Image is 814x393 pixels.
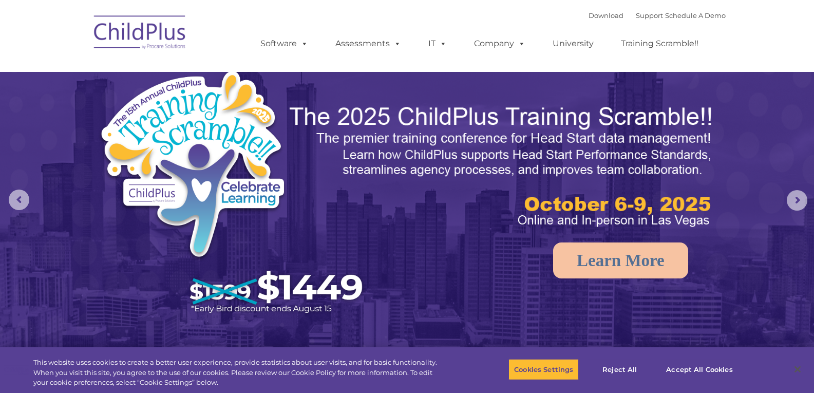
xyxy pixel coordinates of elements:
[250,33,318,54] a: Software
[786,358,809,381] button: Close
[464,33,536,54] a: Company
[589,11,623,20] a: Download
[611,33,709,54] a: Training Scramble!!
[89,8,192,60] img: ChildPlus by Procare Solutions
[418,33,457,54] a: IT
[665,11,726,20] a: Schedule A Demo
[636,11,663,20] a: Support
[33,358,448,388] div: This website uses cookies to create a better user experience, provide statistics about user visit...
[588,359,652,380] button: Reject All
[143,68,174,76] span: Last name
[325,33,411,54] a: Assessments
[660,359,738,380] button: Accept All Cookies
[143,110,186,118] span: Phone number
[508,359,579,380] button: Cookies Settings
[542,33,604,54] a: University
[553,242,688,278] a: Learn More
[589,11,726,20] font: |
